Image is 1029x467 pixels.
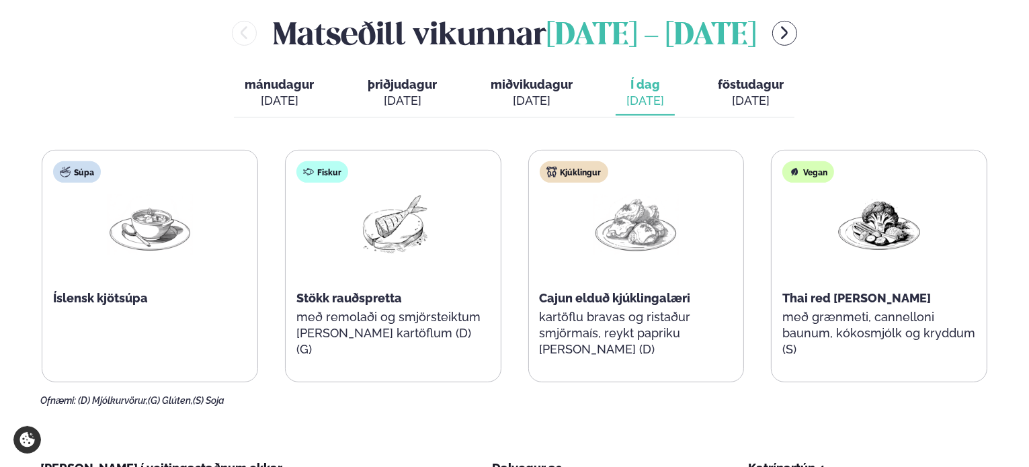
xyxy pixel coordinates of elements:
[546,167,557,177] img: chicken.svg
[148,395,193,406] span: (G) Glúten,
[60,167,71,177] img: soup.svg
[772,21,797,46] button: menu-btn-right
[273,11,756,55] h2: Matseðill vikunnar
[53,291,148,305] span: Íslensk kjötsúpa
[357,71,448,116] button: þriðjudagur [DATE]
[480,71,583,116] button: miðvikudagur [DATE]
[303,167,314,177] img: fish.svg
[40,395,76,406] span: Ofnæmi:
[245,93,314,109] div: [DATE]
[626,77,664,93] span: Í dag
[234,71,325,116] button: mánudagur [DATE]
[368,77,437,91] span: þriðjudagur
[707,71,794,116] button: föstudagur [DATE]
[296,309,490,357] p: með remolaði og smjörsteiktum [PERSON_NAME] kartöflum (D) (G)
[232,21,257,46] button: menu-btn-left
[836,194,922,256] img: Vegan.png
[13,426,41,454] a: Cookie settings
[245,77,314,91] span: mánudagur
[193,395,224,406] span: (S) Soja
[616,71,675,116] button: Í dag [DATE]
[350,194,436,255] img: Fish.png
[368,93,437,109] div: [DATE]
[782,309,976,357] p: með grænmeti, cannelloni baunum, kókosmjólk og kryddum (S)
[718,77,784,91] span: föstudagur
[593,194,679,256] img: Chicken-thighs.png
[491,77,573,91] span: miðvikudagur
[546,22,756,51] span: [DATE] - [DATE]
[789,167,800,177] img: Vegan.svg
[53,161,101,183] div: Súpa
[782,161,834,183] div: Vegan
[540,309,733,357] p: kartöflu bravas og ristaður smjörmaís, reykt papriku [PERSON_NAME] (D)
[626,93,664,109] div: [DATE]
[296,291,402,305] span: Stökk rauðspretta
[540,291,691,305] span: Cajun elduð kjúklingalæri
[491,93,573,109] div: [DATE]
[296,161,348,183] div: Fiskur
[107,194,193,256] img: Soup.png
[78,395,148,406] span: (D) Mjólkurvörur,
[718,93,784,109] div: [DATE]
[782,291,931,305] span: Thai red [PERSON_NAME]
[540,161,608,183] div: Kjúklingur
